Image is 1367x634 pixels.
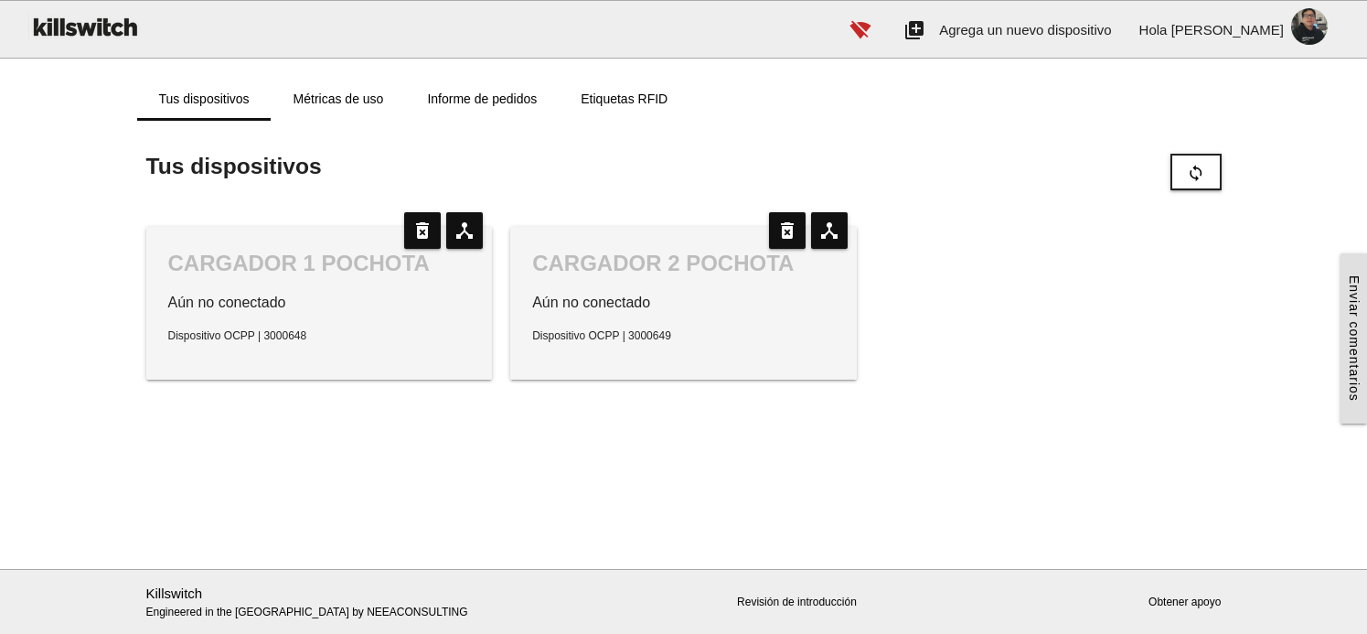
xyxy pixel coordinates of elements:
a: Obtener apoyo [1148,596,1221,608]
a: Métricas de uso [272,77,406,121]
a: Enviar comentarios [1340,253,1367,424]
p: Engineered in the [GEOGRAPHIC_DATA] by NEEACONSULTING [146,584,493,621]
p: Aún no conectado [532,292,835,314]
i: add_to_photos [903,1,925,59]
span: Dispositivo OCPP | 3000648 [168,329,307,342]
div: CARGADOR 1 POCHOTA [168,249,471,278]
span: Hola [1139,22,1168,38]
i: device_hub [446,212,483,249]
span: Tus dispositivos [146,154,322,178]
img: ks-logo-black-160-b.png [27,1,141,52]
i: device_hub [811,212,848,249]
span: [PERSON_NAME] [1171,22,1284,38]
a: Informe de pedidos [405,77,559,121]
i: delete_forever [404,212,441,249]
span: Dispositivo OCPP | 3000649 [532,329,671,342]
div: CARGADOR 2 POCHOTA [532,249,835,278]
p: Aún no conectado [168,292,471,314]
a: Revisión de introducción [737,596,857,608]
i: signal_wifi_off [849,1,871,59]
a: Killswitch [146,586,203,601]
a: Tus dispositivos [137,77,272,121]
img: ACg8ocIZ_wlFA0BmFUEy5o2vKrz-2hn4jUm8v7xO_zjAHiyK8wXP9w=s96-c [1284,1,1335,52]
i: sync [1187,156,1205,190]
button: sync [1170,154,1222,190]
a: Etiquetas RFID [559,77,689,121]
span: Agrega un nuevo dispositivo [939,22,1111,38]
i: delete_forever [769,212,806,249]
